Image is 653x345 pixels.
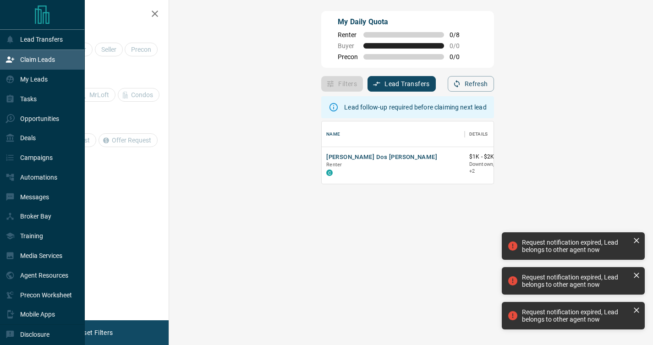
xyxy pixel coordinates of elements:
[522,308,629,323] div: Request notification expired, Lead belongs to other agent now
[338,31,358,38] span: Renter
[326,162,342,168] span: Renter
[29,9,159,20] h2: Filters
[344,99,486,115] div: Lead follow-up required before claiming next lead
[469,153,549,161] p: $1K - $2K
[522,239,629,253] div: Request notification expired, Lead belongs to other agent now
[469,121,488,147] div: Details
[338,42,358,49] span: Buyer
[326,121,340,147] div: Name
[338,53,358,60] span: Precon
[338,16,470,27] p: My Daily Quota
[70,325,119,340] button: Reset Filters
[450,31,470,38] span: 0 / 8
[368,76,436,92] button: Lead Transfers
[322,121,465,147] div: Name
[326,153,437,162] button: [PERSON_NAME] Dos [PERSON_NAME]
[448,76,494,92] button: Refresh
[450,42,470,49] span: 0 / 0
[326,170,333,176] div: condos.ca
[469,161,549,175] p: West End, Toronto
[450,53,470,60] span: 0 / 0
[522,274,629,288] div: Request notification expired, Lead belongs to other agent now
